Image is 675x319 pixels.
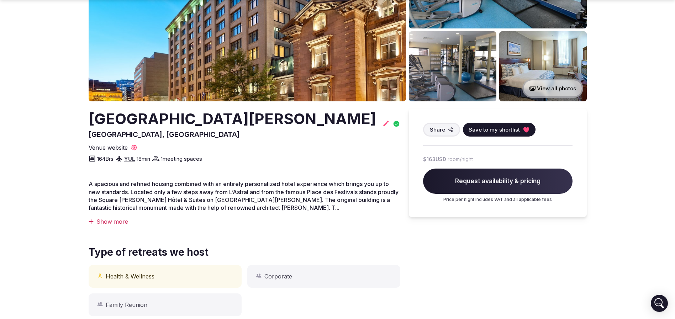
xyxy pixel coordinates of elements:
[448,156,473,163] span: room/night
[423,197,573,203] p: Price per night includes VAT and all applicable fees
[89,144,128,151] span: Venue website
[469,126,520,133] span: Save to my shortlist
[423,169,573,194] span: Request availability & pricing
[89,245,209,259] span: Type of retreats we host
[423,156,446,163] span: $163 USD
[161,155,202,163] span: 1 meeting spaces
[89,218,400,225] div: Show more
[463,123,536,137] button: Save to my shortlist
[522,79,583,98] button: View all photos
[409,31,496,101] img: Venue gallery photo
[430,126,445,133] span: Share
[97,155,114,163] span: 164 Brs
[89,144,138,151] a: Venue website
[89,108,376,129] h2: [GEOGRAPHIC_DATA][PERSON_NAME]
[651,295,668,312] div: Open Intercom Messenger
[499,31,587,101] img: Venue gallery photo
[423,123,460,137] button: Share
[89,130,240,139] span: [GEOGRAPHIC_DATA], [GEOGRAPHIC_DATA]
[124,155,135,162] a: YUL
[89,180,399,211] span: A spacious and refined housing combined with an entirely personalized hotel experience which brin...
[137,155,150,163] span: 18 min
